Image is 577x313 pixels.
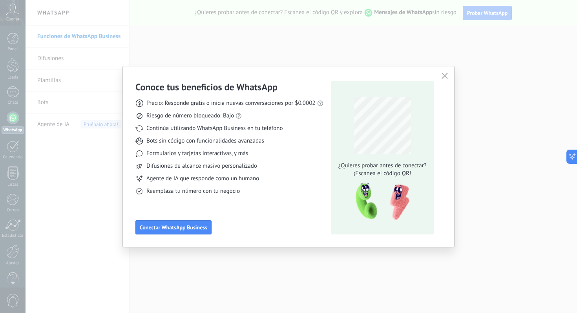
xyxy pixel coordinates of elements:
[146,175,259,183] span: Agente de IA que responde como un humano
[146,124,283,132] span: Continúa utilizando WhatsApp Business en tu teléfono
[146,162,257,170] span: Difusiones de alcance masivo personalizado
[336,162,429,170] span: ¿Quieres probar antes de conectar?
[146,150,248,157] span: Formularios y tarjetas interactivas, y más
[135,220,212,234] button: Conectar WhatsApp Business
[349,181,411,223] img: qr-pic-1x.png
[140,225,207,230] span: Conectar WhatsApp Business
[146,112,234,120] span: Riesgo de número bloqueado: Bajo
[146,99,316,107] span: Precio: Responde gratis o inicia nuevas conversaciones por $0.0002
[336,170,429,178] span: ¡Escanea el código QR!
[135,81,278,93] h3: Conoce tus beneficios de WhatsApp
[146,137,264,145] span: Bots sin código con funcionalidades avanzadas
[146,187,240,195] span: Reemplaza tu número con tu negocio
